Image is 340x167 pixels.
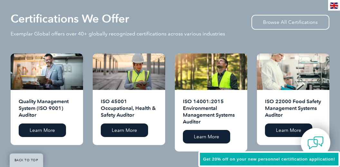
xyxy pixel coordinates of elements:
[19,98,75,119] h2: Quality Management System (ISO 9001) Auditor
[11,30,225,37] p: Exemplar Global offers over 40+ globally recognized certifications across various industries
[183,130,230,143] a: Learn More
[330,3,338,9] img: en
[203,157,335,162] span: Get 20% off on your new personnel certification application!
[101,98,157,119] h2: ISO 45001 Occupational, Health & Safety Auditor
[10,153,43,167] a: BACK TO TOP
[101,123,148,137] a: Learn More
[11,14,129,24] h2: Certifications We Offer
[265,98,321,119] h2: ISO 22000 Food Safety Management Systems Auditor
[183,98,239,125] h2: ISO 14001:2015 Environmental Management Systems Auditor
[251,15,329,30] a: Browse All Certifications
[265,123,312,137] a: Learn More
[19,123,66,137] a: Learn More
[307,135,324,151] img: contact-chat.png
